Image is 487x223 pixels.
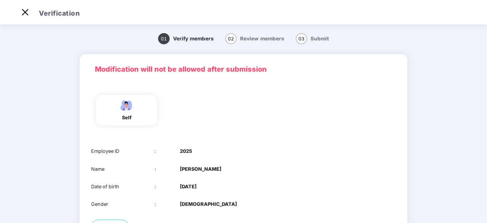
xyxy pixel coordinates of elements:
b: [DEMOGRAPHIC_DATA] [180,201,237,208]
div: : [155,201,180,208]
span: 03 [296,33,307,44]
span: Review members [240,35,284,42]
div: : [155,165,180,173]
div: : [155,183,180,191]
span: Verify members [173,35,214,42]
div: Gender [91,201,155,208]
span: 02 [225,33,237,44]
span: Submit [311,35,329,42]
p: Modification will not be allowed after submission [95,64,392,75]
div: : [155,148,180,155]
div: self [117,114,136,122]
b: [PERSON_NAME] [180,165,221,173]
div: Name [91,165,155,173]
div: Employee ID [91,148,155,155]
span: 01 [158,33,170,44]
b: 2025 [180,148,192,155]
img: svg+xml;base64,PHN2ZyBpZD0iRW1wbG95ZWVfbWFsZSIgeG1sbnM9Imh0dHA6Ly93d3cudzMub3JnLzIwMDAvc3ZnIiB3aW... [117,99,136,112]
b: [DATE] [180,183,197,191]
div: Date of birth [91,183,155,191]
